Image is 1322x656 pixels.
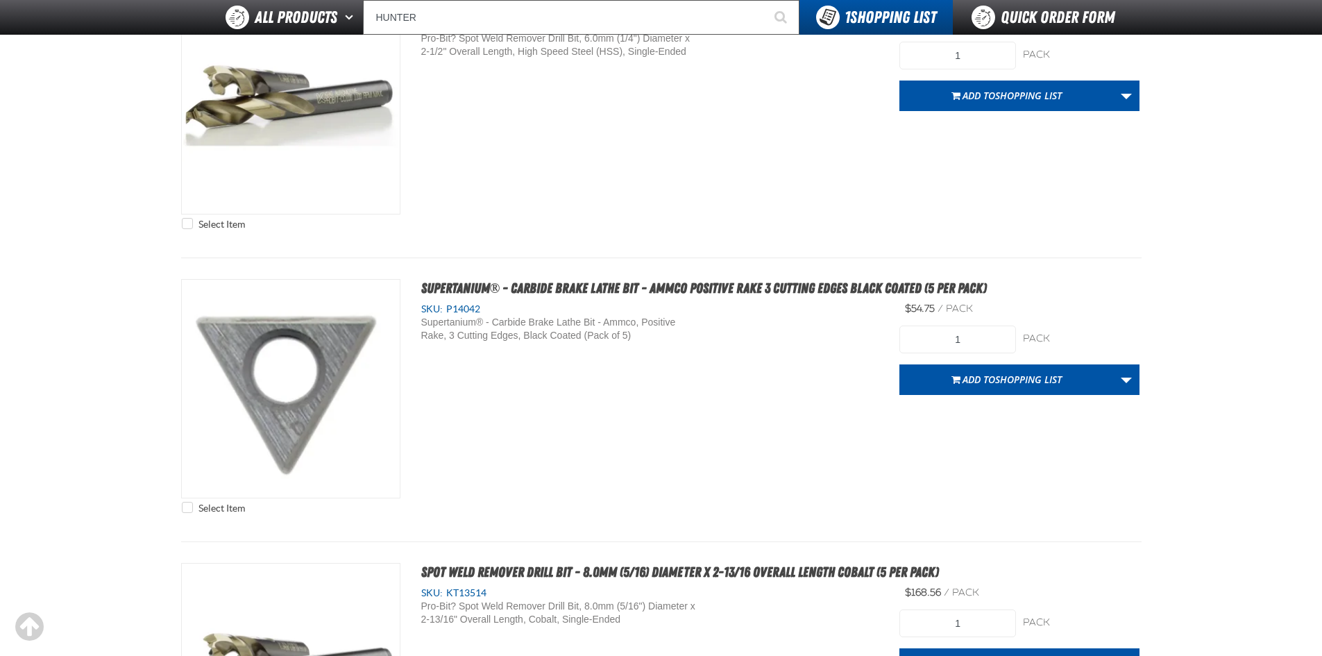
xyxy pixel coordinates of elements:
div: Pro-Bit? Spot Weld Remover Drill Bit, 8.0mm (5/16") Diameter x 2-13/16" Overall Length, Cobalt, S... [421,600,696,626]
span: pack [952,587,979,598]
div: Scroll to the top [14,612,44,642]
div: pack [1023,49,1139,62]
span: P14042 [443,303,480,314]
span: Shopping List [845,8,936,27]
: View Details of the Supertanium® - Carbide Brake Lathe Bit - Ammco Positive Rake 3 Cutting Edges ... [182,280,400,498]
input: Product Quantity [899,609,1016,637]
strong: 1 [845,8,850,27]
button: Add toShopping List [899,364,1114,395]
div: SKU: [421,587,879,600]
span: Add to [963,89,1062,102]
div: Supertanium® - Carbide Brake Lathe Bit - Ammco, Positive Rake, 3 Cutting Edges, Black Coated (Pac... [421,316,696,342]
span: Shopping List [995,373,1062,386]
input: Product Quantity [899,42,1016,69]
span: $54.75 [905,303,935,314]
span: / [944,587,949,598]
img: Supertanium® - Carbide Brake Lathe Bit - Ammco Positive Rake 3 Cutting Edges Black Coated (5 per ... [182,280,400,498]
input: Product Quantity [899,326,1016,353]
input: Select Item [182,502,193,513]
label: Select Item [182,502,245,515]
span: / [938,303,943,314]
span: Add to [963,373,1062,386]
span: All Products [255,5,337,30]
a: More Actions [1113,364,1139,395]
a: More Actions [1113,81,1139,111]
div: pack [1023,616,1139,630]
div: pack [1023,333,1139,346]
span: pack [946,303,973,314]
a: Supertanium® - Carbide Brake Lathe Bit - Ammco Positive Rake 3 Cutting Edges Black Coated (5 per ... [421,280,988,296]
span: Shopping List [995,89,1062,102]
label: Select Item [182,218,245,231]
div: Pro-Bit? Spot Weld Remover Drill Bit, 6.0mm (1/4") Diameter x 2-1/2" Overall Length, High Speed S... [421,32,696,58]
button: Add toShopping List [899,81,1114,111]
div: SKU: [421,303,879,316]
span: $168.56 [905,587,941,598]
a: Spot Weld Remover Drill Bit - 8.0mm (5/16) Diameter x 2-13/16 Overall Length Cobalt (5 per pack) [421,564,939,580]
input: Select Item [182,218,193,229]
span: KT13514 [443,587,486,598]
